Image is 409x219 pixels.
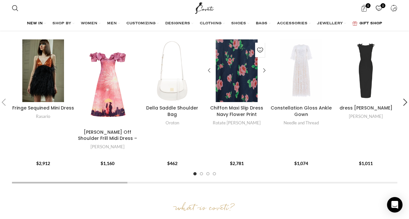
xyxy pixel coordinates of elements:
bdi: 1,074 [294,161,308,166]
div: 3 / 20 [140,39,205,165]
a: Rotate [PERSON_NAME] [213,120,261,126]
bdi: 1,011 [359,161,373,166]
div: 6 / 20 [334,39,398,165]
a: Fringe Sequined Mini Dress [12,39,75,102]
span: WOMEN [81,21,97,26]
a: MEN [107,17,120,30]
span: ACCESSORIES [277,21,307,26]
a: Oroton [166,120,179,126]
div: 1 / 20 [11,39,76,165]
a: [PERSON_NAME] Off Shoulder Frill Midi Dress – Afterglow Print [78,129,137,148]
span: NEW IN [27,21,43,26]
a: 0 [358,2,371,15]
a: Chiffon Maxi Slip Dress Navy Flower Print [210,105,263,118]
li: Go to slide 4 [213,172,216,175]
a: Chiffon Maxi Slip Dress Navy Flower Print [205,39,268,102]
div: Open Intercom Messenger [387,197,403,213]
a: [PERSON_NAME] [349,113,383,120]
div: My Wishlist [372,2,386,15]
li: Go to slide 2 [200,172,203,175]
a: CLOTHING [200,17,225,30]
bdi: 1,160 [101,161,114,166]
li: Go to slide 3 [206,172,210,175]
div: Main navigation [9,17,401,30]
a: Constellation Gloss Ankle Gown [270,39,333,102]
bdi: 2,781 [230,161,244,166]
a: [PERSON_NAME] [91,144,124,150]
span: CLOTHING [200,21,221,26]
span: BAGS [256,21,267,26]
span: $ [359,161,361,166]
span: $ [294,161,297,166]
a: WOMEN [81,17,101,30]
span: MEN [107,21,117,26]
span: CUSTOMIZING [126,21,156,26]
a: Della Saddle Shoulder Bag [141,39,204,102]
span: 0 [381,3,385,8]
a: dress [PERSON_NAME] [339,105,393,111]
a: ACCESSORIES [277,17,311,30]
a: Annie Off Shoulder Frill Midi Dress – Afterglow Print [76,39,139,126]
a: Search [9,2,22,15]
bdi: 462 [167,161,178,166]
a: SHOES [231,17,249,30]
span: 0 [366,3,371,8]
a: BAGS [256,17,271,30]
a: SHOP BY [52,17,74,30]
span: JEWELLERY [317,21,343,26]
h1: what is coveti? [38,203,371,214]
a: Site logo [194,5,215,10]
div: 5 / 20 [269,39,334,165]
span: $ [167,161,170,166]
span: SHOP BY [52,21,71,26]
div: 2 / 20 [75,39,140,165]
a: GIFT SHOP [352,17,382,30]
a: CUSTOMIZING [126,17,159,30]
a: Needle and Thread [284,120,319,126]
span: DESIGNERS [165,21,190,26]
a: JEWELLERY [317,17,346,30]
a: Constellation Gloss Ankle Gown [271,105,332,118]
span: $ [230,161,232,166]
a: DESIGNERS [165,17,193,30]
a: Fringe Sequined Mini Dress [12,105,74,111]
a: NEW IN [27,17,46,30]
a: 0 [372,2,386,15]
bdi: 2,912 [36,161,50,166]
span: GIFT SHOP [360,21,382,26]
a: dress Kim [335,39,397,102]
span: $ [36,161,39,166]
a: Della Saddle Shoulder Bag [146,105,198,118]
img: GiftBag [352,21,357,26]
span: SHOES [231,21,246,26]
span: $ [101,161,103,166]
a: Rasario [36,113,50,120]
div: 4 / 20 [204,39,269,165]
li: Go to slide 1 [193,172,197,175]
